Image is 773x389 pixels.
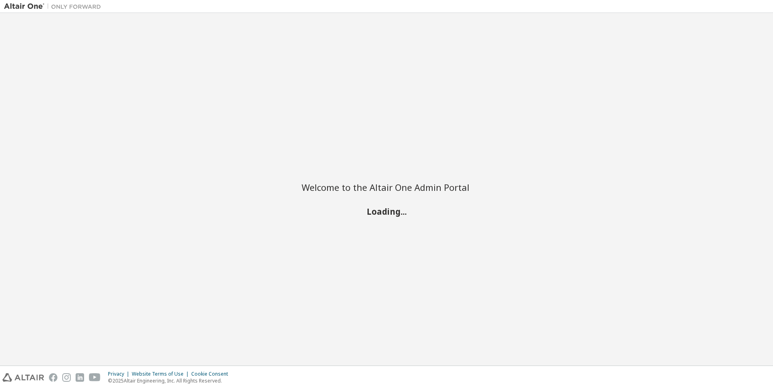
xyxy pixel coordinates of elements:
[302,182,471,193] h2: Welcome to the Altair One Admin Portal
[191,371,233,377] div: Cookie Consent
[2,373,44,382] img: altair_logo.svg
[108,371,132,377] div: Privacy
[89,373,101,382] img: youtube.svg
[302,206,471,217] h2: Loading...
[49,373,57,382] img: facebook.svg
[108,377,233,384] p: © 2025 Altair Engineering, Inc. All Rights Reserved.
[4,2,105,11] img: Altair One
[62,373,71,382] img: instagram.svg
[76,373,84,382] img: linkedin.svg
[132,371,191,377] div: Website Terms of Use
